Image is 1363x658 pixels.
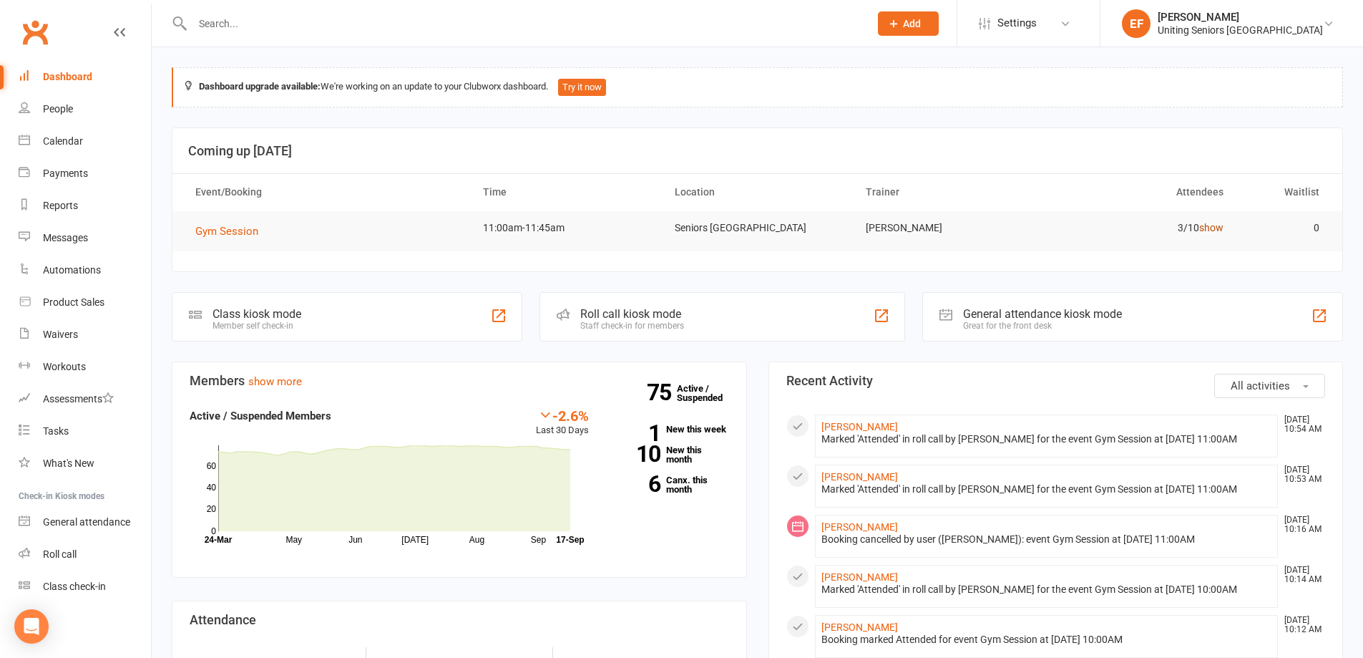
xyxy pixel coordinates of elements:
[647,382,677,403] strong: 75
[182,174,470,211] th: Event/Booking
[821,483,1272,495] div: Marked 'Attended' in roll call by [PERSON_NAME] for the event Gym Session at [DATE] 11:00AM
[19,319,151,351] a: Waivers
[43,71,92,82] div: Dashboard
[662,211,854,245] td: Seniors [GEOGRAPHIC_DATA]
[43,264,101,276] div: Automations
[212,307,301,321] div: Class kiosk mode
[786,374,1326,388] h3: Recent Activity
[677,373,740,413] a: 75Active / Suspended
[821,433,1272,445] div: Marked 'Attended' in roll call by [PERSON_NAME] for the event Gym Session at [DATE] 11:00AM
[19,190,151,222] a: Reports
[43,425,69,437] div: Tasks
[43,168,88,179] div: Payments
[1236,174,1332,211] th: Waitlist
[963,321,1122,331] div: Great for the front desk
[19,351,151,383] a: Workouts
[248,375,302,388] a: show more
[1236,211,1332,245] td: 0
[1045,174,1236,211] th: Attendees
[43,103,73,115] div: People
[19,286,151,319] a: Product Sales
[172,67,1343,107] div: We're working on an update to your Clubworx dashboard.
[536,407,589,438] div: Last 30 Days
[610,475,729,494] a: 6Canx. this month
[188,14,859,34] input: Search...
[188,144,1327,158] h3: Coming up [DATE]
[43,135,83,147] div: Calendar
[821,533,1272,546] div: Booking cancelled by user ([PERSON_NAME]): event Gym Session at [DATE] 11:00AM
[19,383,151,415] a: Assessments
[821,421,898,432] a: [PERSON_NAME]
[1045,211,1236,245] td: 3/10
[878,11,939,36] button: Add
[19,158,151,190] a: Payments
[580,307,684,321] div: Roll call kiosk mode
[1277,566,1324,584] time: [DATE] 10:14 AM
[19,506,151,538] a: General attendance kiosk mode
[821,471,898,483] a: [PERSON_NAME]
[195,225,258,238] span: Gym Session
[1122,9,1151,38] div: EF
[580,321,684,331] div: Staff check-in for members
[903,18,921,29] span: Add
[195,223,268,240] button: Gym Session
[199,81,321,92] strong: Dashboard upgrade available:
[17,14,53,50] a: Clubworx
[1158,11,1323,24] div: [PERSON_NAME]
[963,307,1122,321] div: General attendance kiosk mode
[853,174,1045,211] th: Trainer
[19,254,151,286] a: Automations
[610,473,660,495] strong: 6
[19,415,151,447] a: Tasks
[19,571,151,603] a: Class kiosk mode
[1158,24,1323,37] div: Uniting Seniors [GEOGRAPHIC_DATA]
[610,445,729,464] a: 10New this month
[470,174,662,211] th: Time
[43,361,86,372] div: Workouts
[997,7,1037,39] span: Settings
[190,613,729,627] h3: Attendance
[821,521,898,533] a: [PERSON_NAME]
[558,79,606,96] button: Try it now
[19,125,151,158] a: Calendar
[1231,379,1290,392] span: All activities
[212,321,301,331] div: Member self check-in
[821,621,898,633] a: [PERSON_NAME]
[821,584,1272,596] div: Marked 'Attended' in roll call by [PERSON_NAME] for the event Gym Session at [DATE] 10:00AM
[1277,616,1324,634] time: [DATE] 10:12 AM
[43,516,130,528] div: General attendance
[19,222,151,254] a: Messages
[19,538,151,571] a: Roll call
[43,458,94,469] div: What's New
[853,211,1045,245] td: [PERSON_NAME]
[1277,516,1324,534] time: [DATE] 10:16 AM
[190,374,729,388] h3: Members
[19,61,151,93] a: Dashboard
[43,296,104,308] div: Product Sales
[1199,222,1223,233] a: show
[610,422,660,444] strong: 1
[43,232,88,243] div: Messages
[821,634,1272,646] div: Booking marked Attended for event Gym Session at [DATE] 10:00AM
[610,443,660,465] strong: 10
[821,571,898,583] a: [PERSON_NAME]
[43,200,78,211] div: Reports
[536,407,589,423] div: -2.6%
[1214,374,1325,398] button: All activities
[43,548,77,560] div: Roll call
[470,211,662,245] td: 11:00am-11:45am
[43,393,114,405] div: Assessments
[610,425,729,434] a: 1New this week
[1277,415,1324,434] time: [DATE] 10:54 AM
[19,447,151,480] a: What's New
[662,174,854,211] th: Location
[43,581,106,592] div: Class check-in
[43,329,78,340] div: Waivers
[19,93,151,125] a: People
[14,609,49,644] div: Open Intercom Messenger
[190,410,331,422] strong: Active / Suspended Members
[1277,465,1324,484] time: [DATE] 10:53 AM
